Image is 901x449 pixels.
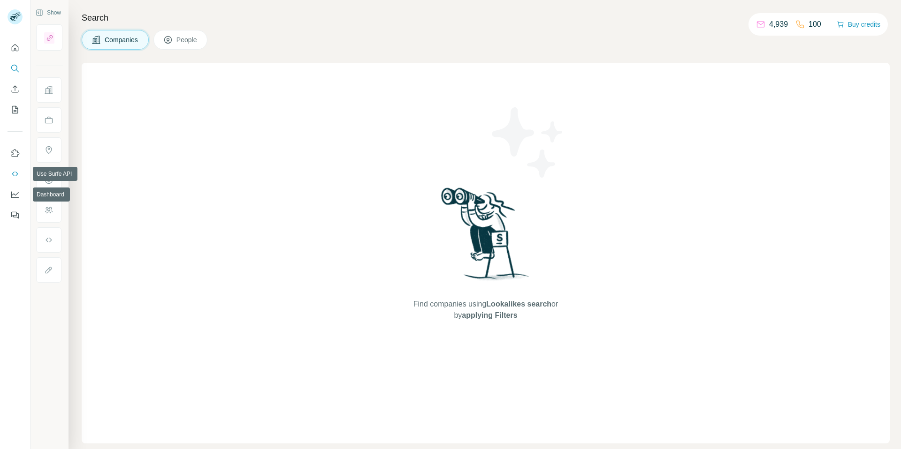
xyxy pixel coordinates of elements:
button: Use Surfe API [8,165,23,182]
button: Buy credits [837,18,880,31]
span: People [176,35,198,45]
img: Surfe Illustration - Woman searching with binoculars [437,185,534,290]
span: Companies [105,35,139,45]
span: applying Filters [462,311,517,319]
p: 4,939 [769,19,788,30]
button: Quick start [8,39,23,56]
button: Use Surfe on LinkedIn [8,145,23,162]
span: Lookalikes search [486,300,551,308]
p: 100 [809,19,821,30]
img: Surfe Illustration - Stars [486,100,570,185]
button: My lists [8,101,23,118]
button: Dashboard [8,186,23,203]
button: Feedback [8,207,23,224]
button: Show [29,6,68,20]
span: Find companies using or by [411,299,561,321]
button: Enrich CSV [8,81,23,97]
button: Search [8,60,23,77]
h4: Search [82,11,890,24]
